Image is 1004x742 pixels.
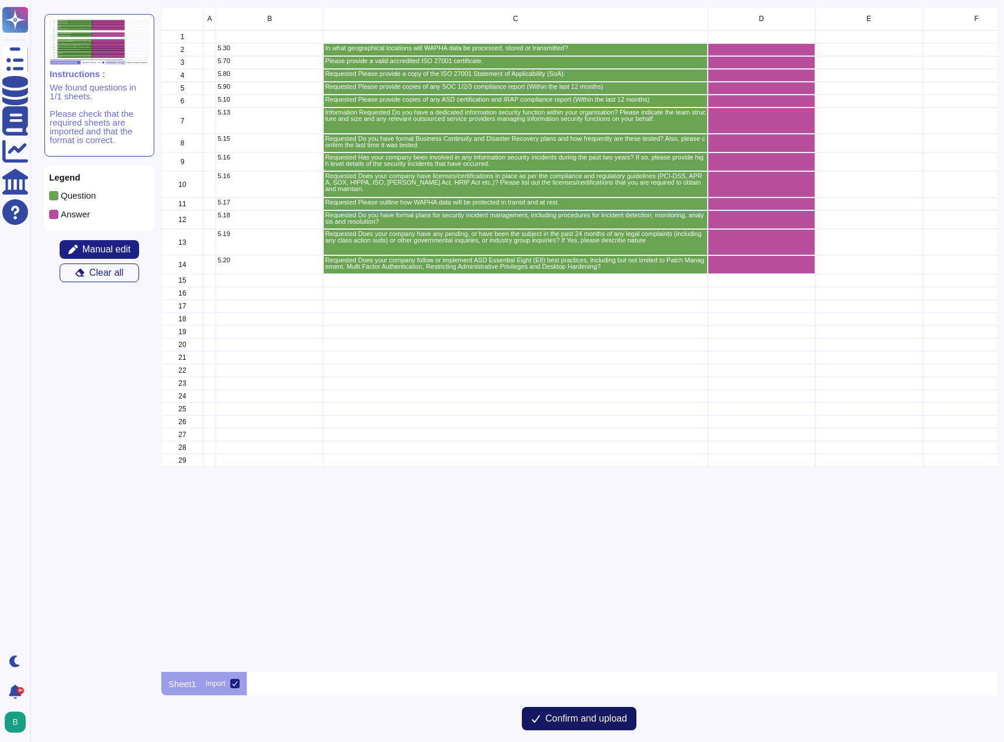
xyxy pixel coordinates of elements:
[326,212,706,225] p: Requested Do you have formal plans for security incident management, including procedures for inc...
[326,71,706,77] p: Requested Please provide a copy of the ISO 27001 Statement of Applicability (SoA).
[326,231,706,244] p: Requested Does your company have any pending, or have been the subject in the past 24 months of a...
[161,403,203,415] div: 25
[161,338,203,351] div: 20
[161,152,203,171] div: 9
[218,71,322,77] p: 5.80
[326,136,706,148] p: Requested Do you have formal Business Continuity and Disaster Recovery plans and how frequently a...
[218,136,322,142] p: 5.15
[326,58,706,64] p: Please provide a valid accredited ISO 27001 certificate.
[161,229,203,255] div: 13
[61,210,90,219] p: Answer
[759,15,764,22] span: D
[161,454,203,467] div: 29
[161,428,203,441] div: 27
[161,377,203,390] div: 23
[161,197,203,210] div: 11
[268,15,272,22] span: B
[50,83,149,144] p: We found questions in 1/1 sheets. Please check that the required sheets are imported and that the...
[206,680,226,687] div: Import
[60,263,139,282] button: Clear all
[326,96,706,103] p: Requested Please provide copies of any ASD certification and IRAP compliance report (Within the l...
[326,257,706,270] p: Requested Does your company follow or implement ASD Essential Eight (E8) best practices, includin...
[218,154,322,161] p: 5.16
[867,15,871,22] span: E
[161,351,203,364] div: 21
[17,687,24,694] div: 9+
[161,325,203,338] div: 19
[218,199,322,206] p: 5.17
[161,7,997,672] div: grid
[161,30,203,43] div: 1
[974,15,978,22] span: F
[545,714,627,723] span: Confirm and upload
[161,134,203,152] div: 8
[161,364,203,377] div: 22
[50,70,149,78] p: Instructions :
[161,313,203,325] div: 18
[161,390,203,403] div: 24
[161,108,203,134] div: 7
[89,268,124,278] span: Clear all
[161,95,203,108] div: 6
[218,212,322,219] p: 5.18
[326,45,706,51] p: In what geographical locations will WAPHA data be processed, stored or transmitted?
[161,56,203,69] div: 3
[5,712,26,733] img: user
[161,274,203,287] div: 15
[218,84,322,90] p: 5.90
[161,210,203,229] div: 12
[82,245,131,254] span: Manual edit
[326,199,706,206] p: Requested Please outline how WAPHA data will be protected in transit and at rest
[513,15,518,22] span: C
[326,173,706,192] p: Requested Does your company have licenses/certifications in place as per the compliance and regul...
[218,257,322,263] p: 5.20
[60,240,139,259] button: Manual edit
[161,171,203,197] div: 10
[2,709,34,735] button: user
[218,58,322,64] p: 5.70
[207,15,212,22] span: A
[218,231,322,237] p: 5.19
[50,19,149,65] img: instruction
[49,173,150,182] p: Legend
[168,679,196,688] p: Sheet1
[218,109,322,116] p: 5.13
[61,191,96,200] p: Question
[326,84,706,90] p: Requested Please provide copies of any SOC 1/2/3 compliance report (Within the last 12 months)
[161,300,203,313] div: 17
[326,154,706,167] p: Requested Has your company been involved in any information security incidents during the past tw...
[326,109,706,122] p: Information Requested Do you have a dedicated information security function within your organisat...
[161,43,203,56] div: 2
[161,255,203,274] div: 14
[161,415,203,428] div: 26
[218,45,322,51] p: 5.30
[218,96,322,103] p: 5.10
[218,173,322,179] p: 5.16
[161,69,203,82] div: 4
[161,441,203,454] div: 28
[522,707,636,730] button: Confirm and upload
[161,287,203,300] div: 16
[161,82,203,95] div: 5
